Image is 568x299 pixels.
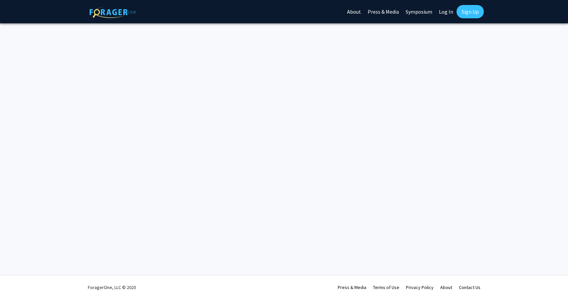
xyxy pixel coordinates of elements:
[457,5,484,18] a: Sign Up
[440,284,452,290] a: About
[88,276,136,299] div: ForagerOne, LLC © 2025
[90,6,136,18] img: ForagerOne Logo
[373,284,399,290] a: Terms of Use
[406,284,434,290] a: Privacy Policy
[338,284,366,290] a: Press & Media
[459,284,480,290] a: Contact Us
